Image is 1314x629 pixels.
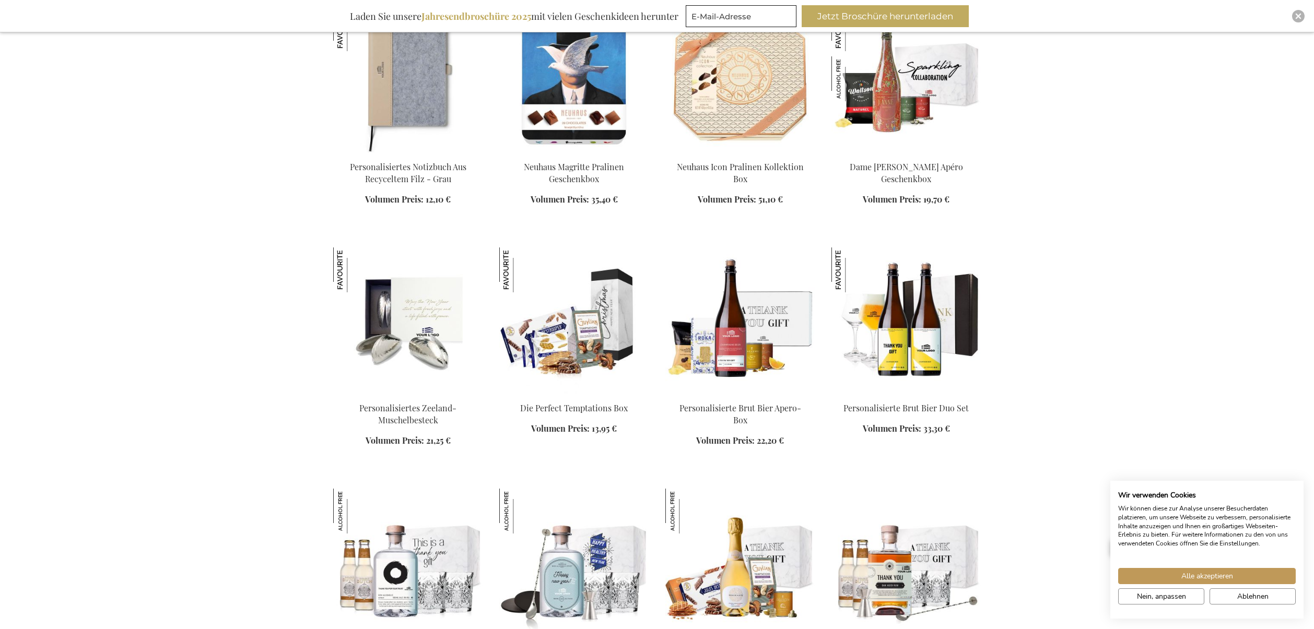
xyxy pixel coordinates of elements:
img: Neuhaus Icon Pralinen Kollektion Box - Exclusive Business Gifts [665,6,815,152]
button: Jetzt Broschüre herunterladen [802,5,969,27]
b: Jahresendbroschüre 2025 [421,10,531,22]
a: Personalisiertes Zeeland-Muschelbesteck [359,402,456,425]
span: Volumen Preis: [696,435,755,446]
a: Neuhaus Icon Pralinen Kollektion Box - Exclusive Business Gifts [665,148,815,158]
img: The Perfect Temptations Box [499,247,649,394]
a: Die Perfect Temptations Box [520,402,628,413]
img: Personalised Zeeland Mussel Cutlery [333,247,483,394]
a: Volumen Preis: 33,30 € [863,423,950,435]
a: Dame Jeanne Biermocktail Apéro Geschenkbox Dame Jeanne Biermocktail Apéro Geschenkbox Dame Jeanne... [831,148,981,158]
a: Neuhaus Icon Pralinen Kollektion Box [677,161,804,184]
a: The Perfect Temptations Box Die Perfect Temptations Box [499,389,649,399]
span: 12,10 € [426,194,451,205]
span: 33,30 € [923,423,950,434]
a: Volumen Preis: 22,20 € [696,435,784,447]
div: Close [1292,10,1305,22]
img: Personalisierter Set Mit Alkoholfreien Gin-Essenzen [499,489,544,533]
div: Laden Sie unsere mit vielen Geschenkideen herunter [345,5,683,27]
img: Dame Jeanne Biermocktail Apéro Geschenkbox [831,56,876,101]
a: Personalisierte Brut Bier Apero-Box [679,402,801,425]
span: 22,20 € [757,435,784,446]
button: cookie Einstellungen anpassen [1118,588,1204,604]
a: Volumen Preis: 21,25 € [366,435,451,447]
span: 19,70 € [923,194,949,205]
span: Volumen Preis: [531,194,589,205]
span: Volumen Preis: [366,435,424,446]
a: Volumen Preis: 12,10 € [365,194,451,206]
span: 35,40 € [591,194,618,205]
span: Volumen Preis: [863,423,921,434]
a: Personalised Champagne Beer Personalisierte Brut Bier Duo Set [831,389,981,399]
a: Personalised Recycled Felt Notebook - Grey Personalisiertes Notizbuch Aus Recyceltem Filz - Grau [333,148,483,158]
img: Close [1295,13,1301,19]
img: Süßigkeiten-Box - French Bloom Le Blanc Klein [665,489,710,533]
img: Personalisiertes Alkoholfreies Gin & Ingwerbier Cocktail-Set [333,489,378,533]
img: Personalisierte Brut Bier Duo Set [831,247,876,292]
a: Personalised Champagne Beer Apero Box [665,389,815,399]
a: Volumen Preis: 51,10 € [698,194,783,206]
img: Personalised Champagne Beer Apero Box [665,247,815,394]
span: Volumen Preis: [698,194,756,205]
img: Personalisiertes Zeeland-Muschelbesteck [333,247,378,292]
span: Alle akzeptieren [1181,571,1233,581]
h2: Wir verwenden Cookies [1118,491,1296,500]
a: Neuhaus Magritte Pralinen Geschenkbox [499,148,649,158]
span: 51,10 € [758,194,783,205]
button: Akzeptieren Sie alle cookies [1118,568,1296,584]
form: marketing offers and promotions [686,5,800,30]
a: Neuhaus Magritte Pralinen Geschenkbox [524,161,624,184]
img: Neuhaus Magritte Pralinen Geschenkbox [499,6,649,152]
a: Dame [PERSON_NAME] Apéro Geschenkbox [850,161,963,184]
span: Nein, anpassen [1137,591,1186,602]
a: Volumen Preis: 13,95 € [531,423,617,435]
a: Personalisierte Brut Bier Duo Set [843,402,969,413]
span: 13,95 € [592,423,617,434]
img: Die Perfect Temptations Box [499,247,544,292]
span: Ablehnen [1237,591,1269,602]
img: Personalised Champagne Beer [831,247,981,394]
span: 21,25 € [426,435,451,446]
a: Personalisiertes Notizbuch Aus Recyceltem Filz - Grau [350,161,466,184]
img: Dame Jeanne Biermocktail Apéro Geschenkbox [831,6,981,152]
img: Personalised Recycled Felt Notebook - Grey [333,6,483,152]
a: Volumen Preis: 19,70 € [863,194,949,206]
p: Wir können diese zur Analyse unserer Besucherdaten platzieren, um unsere Webseite zu verbessern, ... [1118,504,1296,548]
span: Volumen Preis: [863,194,921,205]
button: Alle verweigern cookies [1210,588,1296,604]
a: Personalised Zeeland Mussel Cutlery Personalisiertes Zeeland-Muschelbesteck [333,389,483,399]
span: Volumen Preis: [531,423,590,434]
span: Volumen Preis: [365,194,424,205]
a: Volumen Preis: 35,40 € [531,194,618,206]
input: E-Mail-Adresse [686,5,796,27]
